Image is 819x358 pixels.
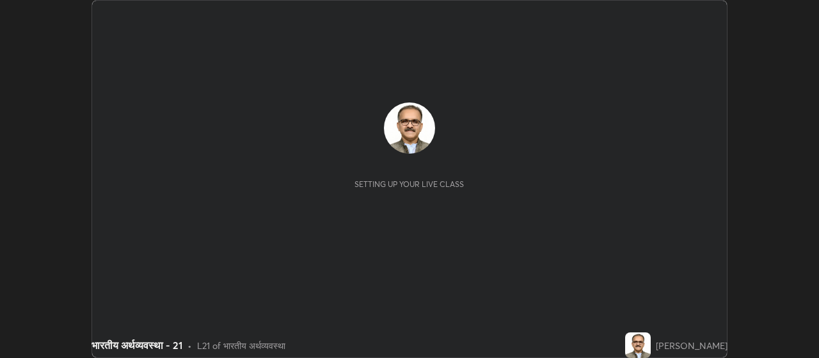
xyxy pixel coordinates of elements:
[91,338,182,353] div: भारतीय अर्थव्यवस्था - 21
[384,102,435,154] img: 3056300093b4429f8abc2a26d5496710.jpg
[625,332,651,358] img: 3056300093b4429f8abc2a26d5496710.jpg
[197,339,285,352] div: L21 of भारतीय अर्थव्यवस्था
[187,339,192,352] div: •
[354,179,464,189] div: Setting up your live class
[656,339,728,352] div: [PERSON_NAME]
